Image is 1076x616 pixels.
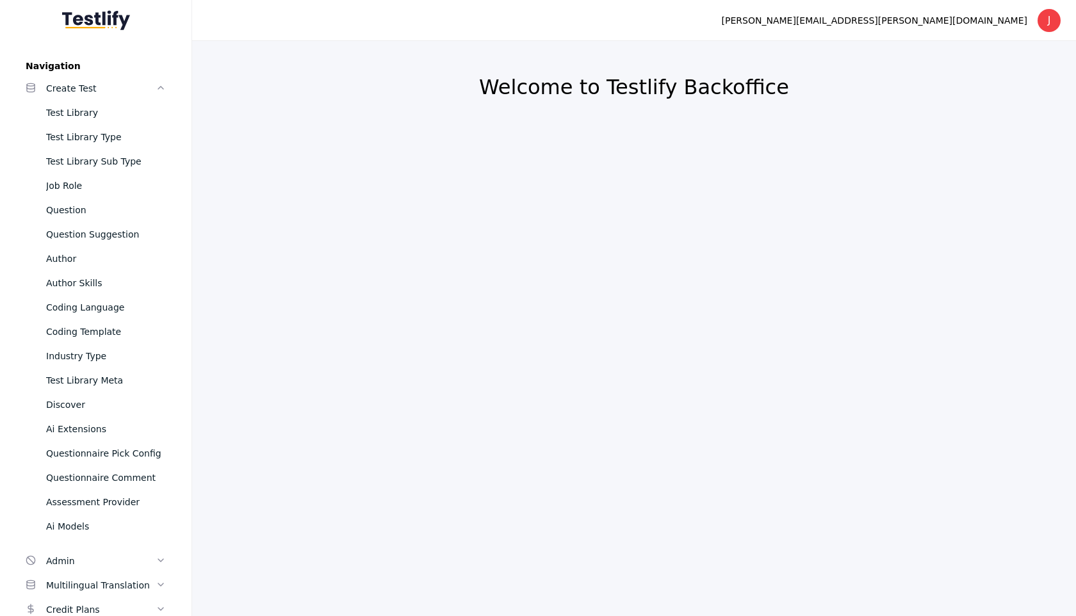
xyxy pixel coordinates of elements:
a: Discover [15,393,176,417]
a: Coding Template [15,320,176,344]
div: Admin [46,553,156,569]
div: Test Library Sub Type [46,154,166,169]
div: Discover [46,397,166,412]
div: Multilingual Translation [46,578,156,593]
a: Assessment Provider [15,490,176,514]
div: Question Suggestion [46,227,166,242]
div: Coding Template [46,324,166,339]
a: Question [15,198,176,222]
a: Questionnaire Comment [15,466,176,490]
a: Test Library Sub Type [15,149,176,174]
div: Ai Models [46,519,166,534]
div: Assessment Provider [46,494,166,510]
div: Coding Language [46,300,166,315]
a: Test Library Type [15,125,176,149]
div: Test Library Meta [46,373,166,388]
label: Navigation [15,61,176,71]
div: Industry Type [46,348,166,364]
a: Questionnaire Pick Config [15,441,176,466]
a: Industry Type [15,344,176,368]
a: Ai Models [15,514,176,539]
a: Author Skills [15,271,176,295]
div: J [1038,9,1061,32]
div: Job Role [46,178,166,193]
div: Question [46,202,166,218]
div: Ai Extensions [46,421,166,437]
div: Author [46,251,166,266]
div: [PERSON_NAME][EMAIL_ADDRESS][PERSON_NAME][DOMAIN_NAME] [722,13,1027,28]
h2: Welcome to Testlify Backoffice [223,74,1045,100]
a: Job Role [15,174,176,198]
div: Questionnaire Comment [46,470,166,485]
div: Test Library Type [46,129,166,145]
a: Test Library [15,101,176,125]
a: Question Suggestion [15,222,176,247]
div: Author Skills [46,275,166,291]
div: Create Test [46,81,156,96]
div: Test Library [46,105,166,120]
a: Test Library Meta [15,368,176,393]
a: Ai Extensions [15,417,176,441]
img: Testlify - Backoffice [62,10,130,30]
a: Coding Language [15,295,176,320]
div: Questionnaire Pick Config [46,446,166,461]
a: Author [15,247,176,271]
